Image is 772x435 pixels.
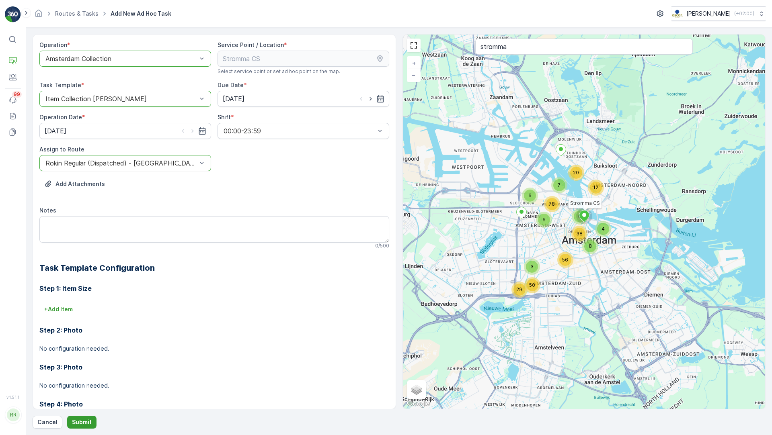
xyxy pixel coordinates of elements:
[37,418,57,426] p: Cancel
[524,259,540,275] div: 3
[55,10,99,17] a: Routes & Tasks
[39,325,389,335] h3: Step 2: Photo
[595,221,611,237] div: 4
[5,92,21,108] a: 99
[39,382,389,390] p: No configuration needed.
[34,12,43,19] a: Homepage
[39,123,211,139] input: dd/mm/yyyy
[5,401,21,429] button: RR
[39,207,56,214] label: Notes
[511,282,528,298] div: 29
[39,362,389,372] h3: Step 3: Photo
[571,226,587,242] div: 38
[408,39,420,51] a: View Fullscreen
[5,395,21,400] span: v 1.51.1
[44,305,73,313] p: + Add Item
[5,6,21,22] img: logo
[109,10,173,18] span: Add New Ad Hoc Task
[589,243,592,249] span: 8
[39,345,389,353] p: No configuration needed.
[14,91,20,98] p: 99
[568,165,584,181] div: 20
[218,114,231,120] label: Shift
[558,182,561,188] span: 7
[573,170,579,176] span: 20
[522,188,538,204] div: 6
[516,286,522,292] span: 29
[536,212,552,228] div: 6
[572,208,588,225] div: 6
[375,243,389,249] p: 0 / 500
[530,263,534,270] span: 3
[549,201,555,207] span: 78
[405,398,431,409] a: Open this area in Google Maps (opens a new window)
[405,398,431,409] img: Google
[39,284,389,293] h3: Step 1: Item Size
[408,69,420,81] a: Zoom Out
[412,71,416,78] span: −
[557,252,573,268] div: 56
[671,6,766,21] button: [PERSON_NAME](+02:00)
[524,277,540,293] div: 50
[33,416,62,429] button: Cancel
[218,51,389,67] input: Stromma CS
[562,257,568,263] span: 56
[475,39,693,55] input: Search address or service points
[529,282,535,288] span: 50
[39,303,78,316] button: +Add Item
[551,177,567,193] div: 7
[39,82,81,88] label: Task Template
[593,184,598,190] span: 12
[582,238,598,254] div: 8
[542,216,546,223] span: 6
[528,192,532,198] span: 6
[408,381,425,398] a: Layers
[218,91,389,107] input: dd/mm/yyyy
[686,10,731,18] p: [PERSON_NAME]
[39,41,67,48] label: Operation
[544,196,560,212] div: 78
[72,418,92,426] p: Submit
[734,10,754,17] p: ( +02:00 )
[218,41,284,48] label: Service Point / Location
[39,114,82,120] label: Operation Date
[602,226,605,232] span: 4
[39,262,389,274] h2: Task Template Configuration
[671,9,683,18] img: basis-logo_rgb2x.png
[412,59,416,66] span: +
[7,408,20,421] div: RR
[67,416,96,429] button: Submit
[39,146,84,153] label: Assign to Route
[218,82,244,88] label: Due Date
[588,180,604,196] div: 12
[408,57,420,69] a: Zoom In
[39,399,389,409] h3: Step 4: Photo
[55,180,105,188] p: Add Attachments
[218,68,340,75] span: Select service point or set ad hoc point on the map.
[576,231,583,237] span: 38
[39,178,110,190] button: Upload File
